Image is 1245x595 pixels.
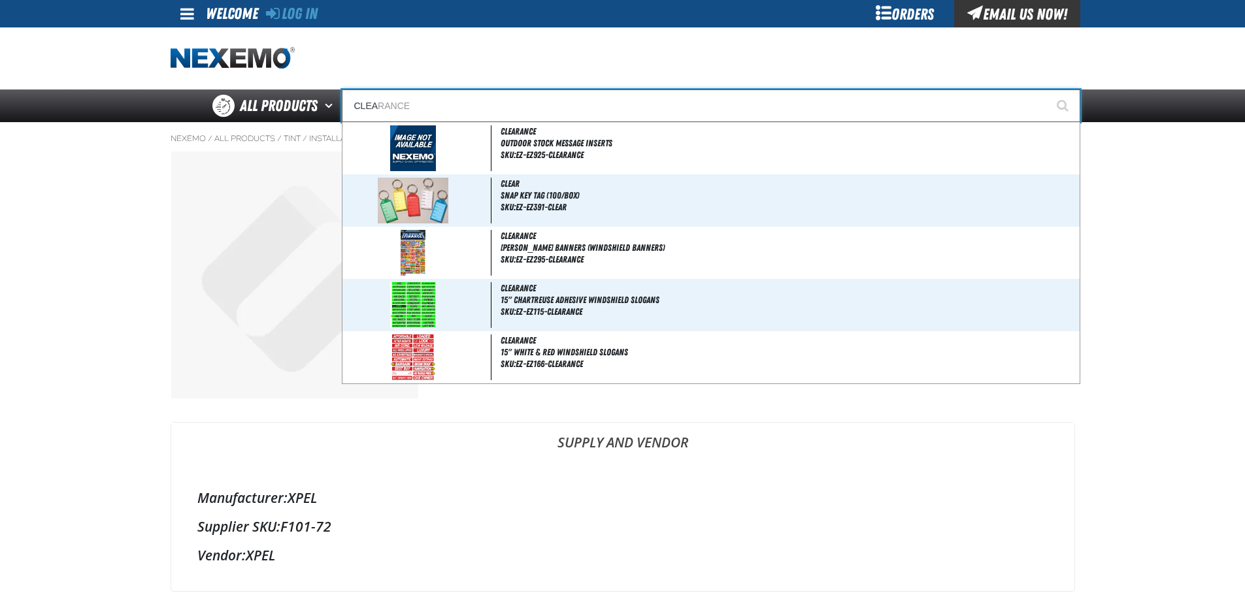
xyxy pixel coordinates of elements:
[197,517,1048,536] div: F101-72
[303,133,307,144] span: /
[390,282,436,328] img: 5cdae859405cc242851403-EZ-115.jpg
[501,150,584,160] span: SKU:EZ-EZ925-CLEARANCE
[284,133,301,144] a: Tint
[171,47,295,70] a: Home
[501,283,536,293] span: CLEARANCE
[197,489,288,507] label: Manufacturer:
[501,335,536,346] span: CLEARANCE
[501,126,536,137] span: CLEARANCE
[390,334,436,380] img: 5b244451526f6348857752-EZ166.jpg
[501,359,583,369] span: SKU:EZ-EZ166-CLEARANCE
[501,202,567,212] span: SKU:EZ-EZ391-CLEAR
[171,47,295,70] img: Nexemo logo
[501,231,536,241] span: CLEARANCE
[501,347,1077,358] span: 15" White & Red Windshield Slogans
[214,133,275,144] a: All Products
[208,133,212,144] span: /
[501,242,1077,253] span: [PERSON_NAME] Banners (Windshield Banners)
[197,546,1048,564] div: XPEL
[266,5,318,23] a: Log In
[197,546,246,564] label: Vendor:
[401,230,425,276] img: 5cf13e4296515807011742-EZ-EZ295.jpg
[501,254,584,265] span: SKU:EZ-EZ295-CLEARANCE
[309,133,364,144] a: Installation
[378,178,449,223] img: 5b2444d711ee6227639396-EZ391.jpg
[501,138,1077,149] span: Outdoor Stock Message Inserts
[197,489,1048,507] div: XPEL
[501,178,520,189] span: CLEAR
[171,133,1075,144] nav: Breadcrumbs
[501,190,1077,201] span: Snap Key Tag (100/box)
[171,152,418,398] img: 72 Film handler
[390,125,436,171] img: missing_image.jpg
[171,423,1074,462] a: Supply and Vendor
[342,89,1080,122] input: Search
[1048,89,1080,122] button: Start Searching
[197,517,280,536] label: Supplier SKU:
[171,133,206,144] a: Nexemo
[240,94,318,118] span: All Products
[501,306,582,317] span: SKU:EZ-EZ115-CLEARANCE
[320,89,342,122] button: Open All Products pages
[277,133,282,144] span: /
[501,295,1077,306] span: 15" Chartreuse Adhesive Windshield Slogans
